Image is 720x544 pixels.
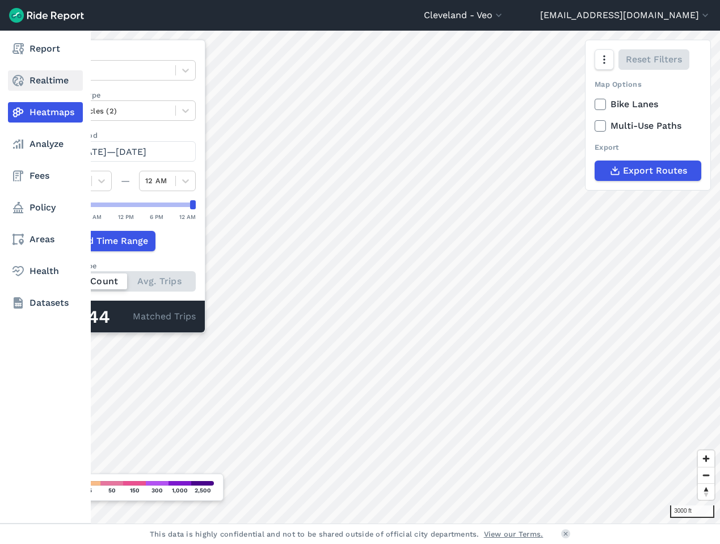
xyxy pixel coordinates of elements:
[698,467,714,483] button: Zoom out
[595,79,701,90] div: Map Options
[626,53,682,66] span: Reset Filters
[8,166,83,186] a: Fees
[8,229,83,250] a: Areas
[698,483,714,500] button: Reset bearing to north
[76,146,146,157] span: [DATE]—[DATE]
[150,212,163,222] div: 6 PM
[595,98,701,111] label: Bike Lanes
[698,450,714,467] button: Zoom in
[118,212,134,222] div: 12 PM
[55,310,133,324] div: 74,744
[618,49,689,70] button: Reset Filters
[55,231,155,251] button: Add Time Range
[623,164,687,178] span: Export Routes
[595,142,701,153] div: Export
[55,260,196,271] div: Count Type
[595,161,701,181] button: Export Routes
[424,9,504,22] button: Cleveland - Veo
[670,505,714,518] div: 3000 ft
[484,529,544,539] a: View our Terms.
[46,301,205,332] div: Matched Trips
[595,119,701,133] label: Multi-Use Paths
[76,234,148,248] span: Add Time Range
[8,70,83,91] a: Realtime
[87,212,102,222] div: 6 AM
[55,90,196,100] label: Vehicle Type
[9,8,84,23] img: Ride Report
[55,141,196,162] button: [DATE]—[DATE]
[8,39,83,59] a: Report
[112,174,139,188] div: —
[55,49,196,60] label: Data Type
[8,102,83,123] a: Heatmaps
[540,9,711,22] button: [EMAIL_ADDRESS][DOMAIN_NAME]
[179,212,196,222] div: 12 AM
[8,261,83,281] a: Health
[8,134,83,154] a: Analyze
[8,293,83,313] a: Datasets
[55,130,196,141] label: Data Period
[8,197,83,218] a: Policy
[36,31,720,524] canvas: Map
